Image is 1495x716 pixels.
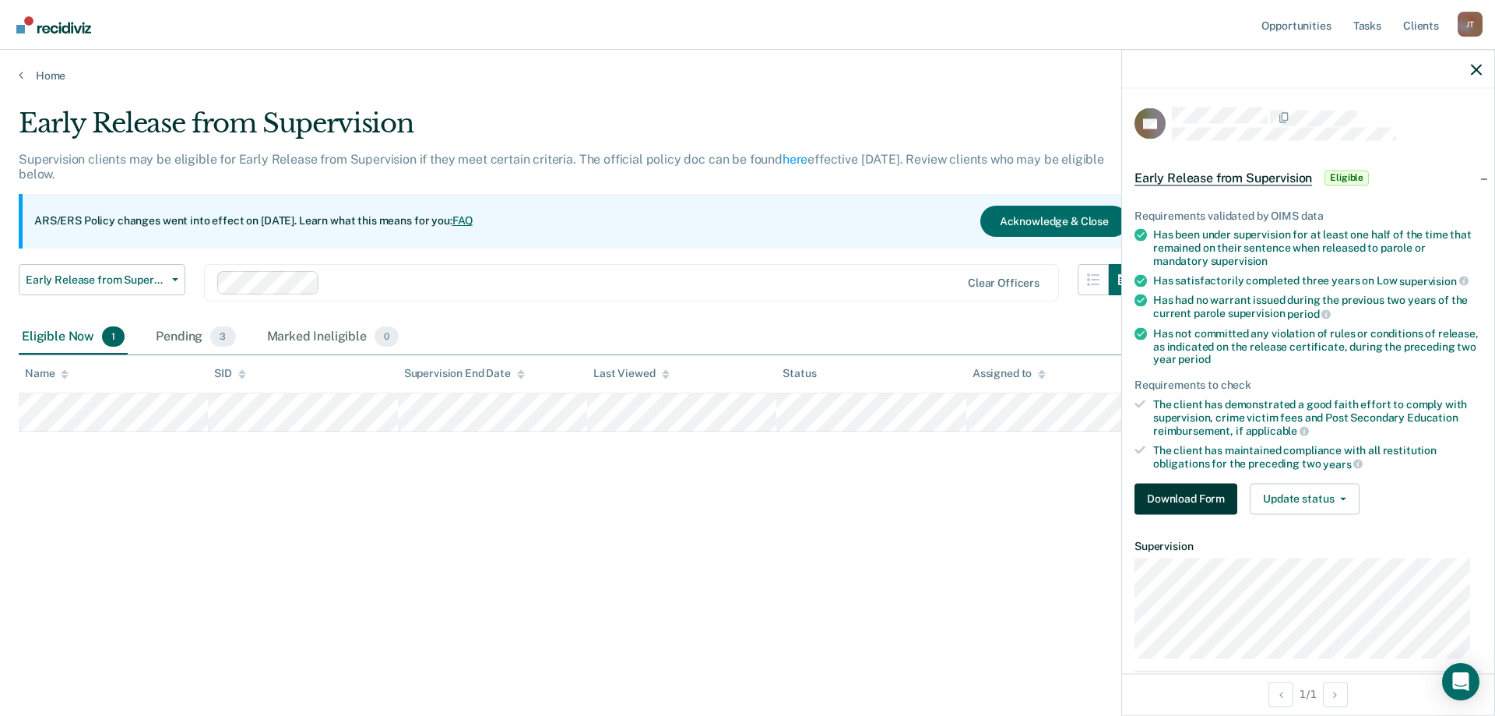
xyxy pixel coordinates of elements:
[1153,228,1482,267] div: Has been under supervision for at least one half of the time that remained on their sentence when...
[1134,483,1243,514] a: Navigate to form link
[19,69,1476,83] a: Home
[1458,12,1483,37] button: Profile dropdown button
[1134,483,1237,514] button: Download Form
[102,326,125,347] span: 1
[1122,673,1494,714] div: 1 / 1
[1134,209,1482,222] div: Requirements validated by OIMS data
[783,367,816,380] div: Status
[1178,353,1210,365] span: period
[25,367,69,380] div: Name
[1153,273,1482,287] div: Has satisfactorily completed three years on Low
[34,213,473,229] p: ARS/ERS Policy changes went into effect on [DATE]. Learn what this means for you:
[1268,682,1293,707] button: Previous Opportunity
[214,367,246,380] div: SID
[1246,425,1309,437] span: applicable
[1250,483,1360,514] button: Update status
[375,326,399,347] span: 0
[968,277,1039,290] div: Clear officers
[1211,254,1268,266] span: supervision
[980,206,1128,237] button: Acknowledge & Close
[19,320,128,354] div: Eligible Now
[1134,170,1312,185] span: Early Release from Supervision
[1134,379,1482,392] div: Requirements to check
[1324,170,1369,185] span: Eligible
[16,16,91,34] img: Recidiviz
[19,108,1140,152] div: Early Release from Supervision
[1153,444,1482,471] div: The client has maintained compliance with all restitution obligations for the preceding two
[26,273,166,287] span: Early Release from Supervision
[452,214,474,227] a: FAQ
[593,367,669,380] div: Last Viewed
[1323,682,1348,707] button: Next Opportunity
[973,367,1046,380] div: Assigned to
[783,152,807,167] a: here
[1442,663,1479,700] div: Open Intercom Messenger
[264,320,403,354] div: Marked Ineligible
[1134,539,1482,552] dt: Supervision
[1153,326,1482,365] div: Has not committed any violation of rules or conditions of release, as indicated on the release ce...
[1287,307,1331,319] span: period
[1122,153,1494,203] div: Early Release from SupervisionEligible
[1323,457,1363,470] span: years
[210,326,235,347] span: 3
[1399,274,1468,287] span: supervision
[19,152,1104,182] p: Supervision clients may be eligible for Early Release from Supervision if they meet certain crite...
[153,320,238,354] div: Pending
[1458,12,1483,37] div: J T
[1153,397,1482,437] div: The client has demonstrated a good faith effort to comply with supervision, crime victim fees and...
[1153,294,1482,320] div: Has had no warrant issued during the previous two years of the current parole supervision
[404,367,525,380] div: Supervision End Date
